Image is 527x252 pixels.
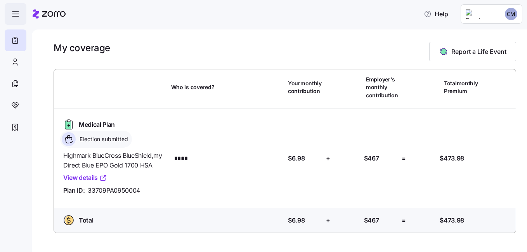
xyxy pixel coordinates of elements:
[288,154,305,163] span: $6.98
[505,8,517,20] img: c1461d6376370ef1e3ee002ffc571ab6
[63,151,165,170] span: Highmark BlueCross BlueShield , my Direct Blue EPO Gold 1700 HSA
[79,120,115,129] span: Medical Plan
[79,216,93,225] span: Total
[364,154,379,163] span: $467
[63,173,107,183] a: View details
[366,76,399,99] span: Employer's monthly contribution
[326,154,330,163] span: +
[77,135,128,143] span: Election submitted
[63,186,85,195] span: Plan ID:
[466,9,494,19] img: Employer logo
[288,216,305,225] span: $6.98
[440,216,464,225] span: $473.98
[326,216,330,225] span: +
[418,6,454,22] button: Help
[440,154,464,163] span: $473.98
[424,9,448,19] span: Help
[171,83,215,91] span: Who is covered?
[88,186,140,195] span: 33709PA0950004
[288,79,322,95] span: Your monthly contribution
[54,42,110,54] h1: My coverage
[429,42,516,61] button: Report a Life Event
[402,216,406,225] span: =
[451,47,506,56] span: Report a Life Event
[444,79,478,95] span: Total monthly Premium
[402,154,406,163] span: =
[364,216,379,225] span: $467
